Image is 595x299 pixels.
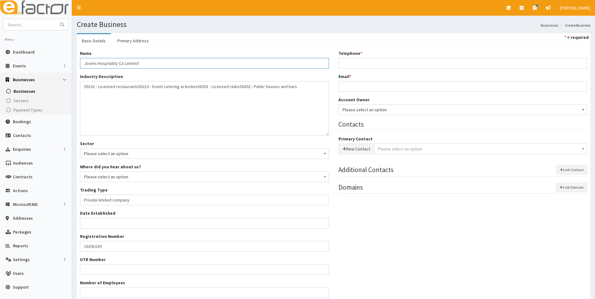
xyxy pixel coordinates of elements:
span: Please select an option [84,149,325,158]
span: Reports [13,243,28,249]
legend: Domains [338,183,587,194]
a: Sectors [2,96,72,105]
input: Search... [3,19,56,30]
h1: Create Business [77,20,590,29]
label: Name [80,50,92,56]
label: Industry Description [80,73,123,80]
a: Businesses [2,87,72,96]
label: Email [338,73,351,80]
label: Number of Employees [80,280,125,286]
textarea: 56101 - Licensed restaurants 56210 - Event catering activities 56301 - Licensed clubs 56302 - Pub... [80,81,329,136]
strong: = required [567,34,589,40]
span: Sectors [13,98,29,103]
span: Enquiries [13,146,31,152]
label: Telephone [338,50,362,56]
a: Businesses [541,23,558,28]
span: Dashboard [13,49,35,55]
span: Microsoft365 [13,202,38,207]
button: Link Domain [556,183,587,192]
span: Please select an option [84,172,325,181]
legend: Additional Contacts [338,165,587,176]
span: Please select an option [378,146,422,152]
span: Please select an option [338,104,587,115]
span: Businesses [13,88,35,94]
label: Date Established [80,210,115,216]
span: Support [13,284,29,290]
span: Payment Types [13,107,42,113]
a: Payment Types [2,105,72,115]
button: New Contact [338,144,374,154]
span: Please select an option [80,148,329,159]
span: [PERSON_NAME] [560,5,590,11]
label: Where did you hear about us? [80,164,141,170]
span: Addresses [13,215,33,221]
label: Trading Type [80,187,108,193]
span: Audiences [13,160,33,166]
label: Account Owner [338,97,370,103]
li: Create Business [559,23,590,28]
a: Basic Details [77,34,111,47]
span: Please select an option [343,105,583,114]
legend: Contacts [338,120,587,129]
label: Sector [80,140,94,147]
span: Contracts [13,174,33,180]
button: Link Contact [556,165,587,175]
span: Actions [13,188,28,193]
span: Events [13,63,26,69]
span: Packages [13,229,31,235]
a: Primary Address [112,34,154,47]
label: UTR Number [80,256,106,263]
label: Primary Contact [338,136,373,142]
span: Settings [13,257,30,262]
span: Users [13,270,24,276]
span: Businesses [13,77,35,82]
span: Please select an option [80,171,329,182]
span: Bookings [13,119,31,124]
label: Registration Number [80,233,124,239]
span: Contacts [13,133,31,138]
